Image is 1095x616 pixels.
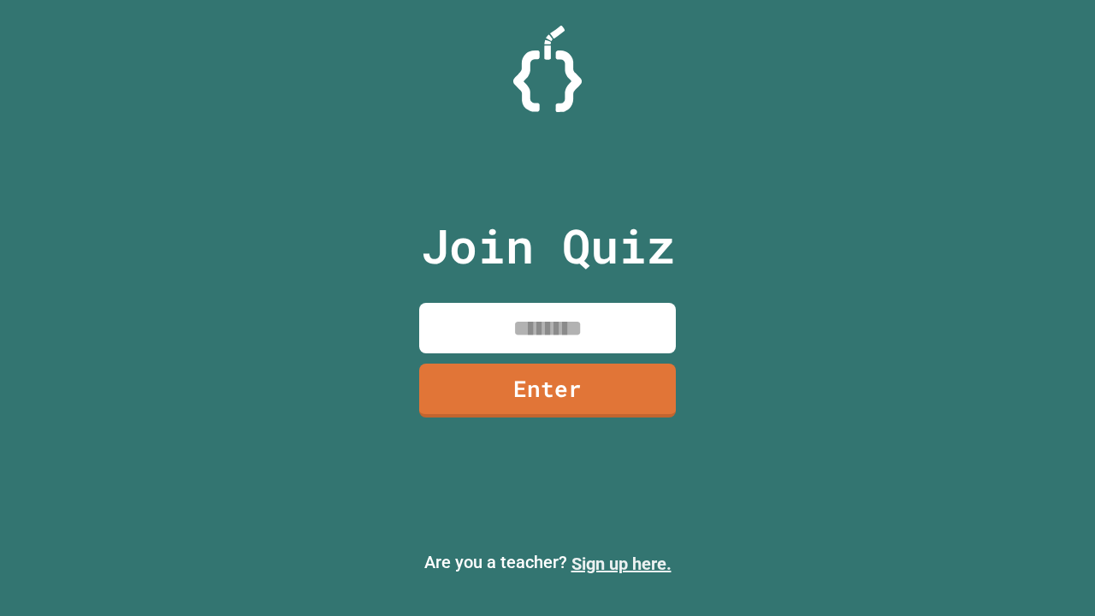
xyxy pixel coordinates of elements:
iframe: chat widget [953,473,1078,546]
iframe: chat widget [1023,548,1078,599]
a: Sign up here. [571,554,672,574]
img: Logo.svg [513,26,582,112]
a: Enter [419,364,676,418]
p: Join Quiz [421,210,675,281]
p: Are you a teacher? [14,549,1081,577]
